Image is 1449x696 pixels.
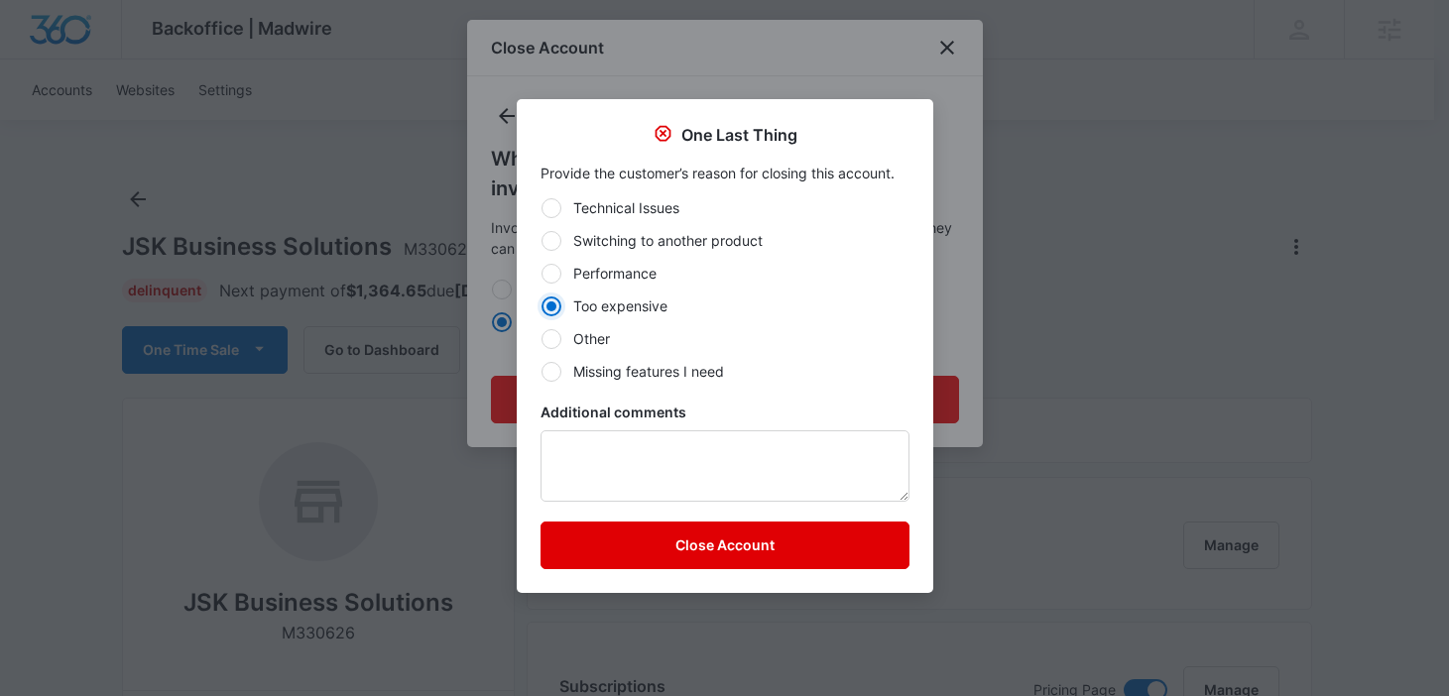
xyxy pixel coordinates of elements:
[541,230,909,251] label: Switching to another product
[541,522,909,569] button: Close Account
[56,32,97,48] div: v 4.0.25
[541,163,909,183] p: Provide the customer’s reason for closing this account.
[219,117,334,130] div: Keywords by Traffic
[541,328,909,349] label: Other
[197,115,213,131] img: tab_keywords_by_traffic_grey.svg
[32,32,48,48] img: logo_orange.svg
[75,117,178,130] div: Domain Overview
[541,197,909,218] label: Technical Issues
[681,123,797,147] p: One Last Thing
[54,115,69,131] img: tab_domain_overview_orange.svg
[52,52,218,67] div: Domain: [DOMAIN_NAME]
[541,263,909,284] label: Performance
[541,361,909,382] label: Missing features I need
[32,52,48,67] img: website_grey.svg
[541,295,909,316] label: Too expensive
[541,402,909,422] label: Additional comments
